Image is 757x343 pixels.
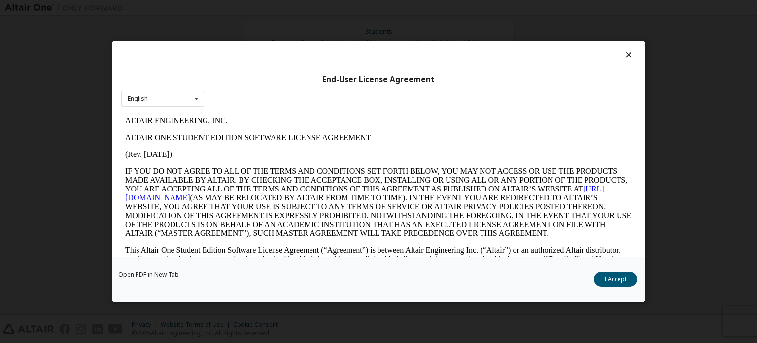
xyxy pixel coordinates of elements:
[4,54,511,125] p: IF YOU DO NOT AGREE TO ALL OF THE TERMS AND CONDITIONS SET FORTH BELOW, YOU MAY NOT ACCESS OR USE...
[128,96,148,102] div: English
[4,38,511,46] p: (Rev. [DATE])
[121,75,636,85] div: End-User License Agreement
[4,133,511,169] p: This Altair One Student Edition Software License Agreement (“Agreement”) is between Altair Engine...
[4,72,483,89] a: [URL][DOMAIN_NAME]
[118,272,179,278] a: Open PDF in New Tab
[4,21,511,30] p: ALTAIR ONE STUDENT EDITION SOFTWARE LICENSE AGREEMENT
[4,4,511,13] p: ALTAIR ENGINEERING, INC.
[594,272,637,287] button: I Accept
